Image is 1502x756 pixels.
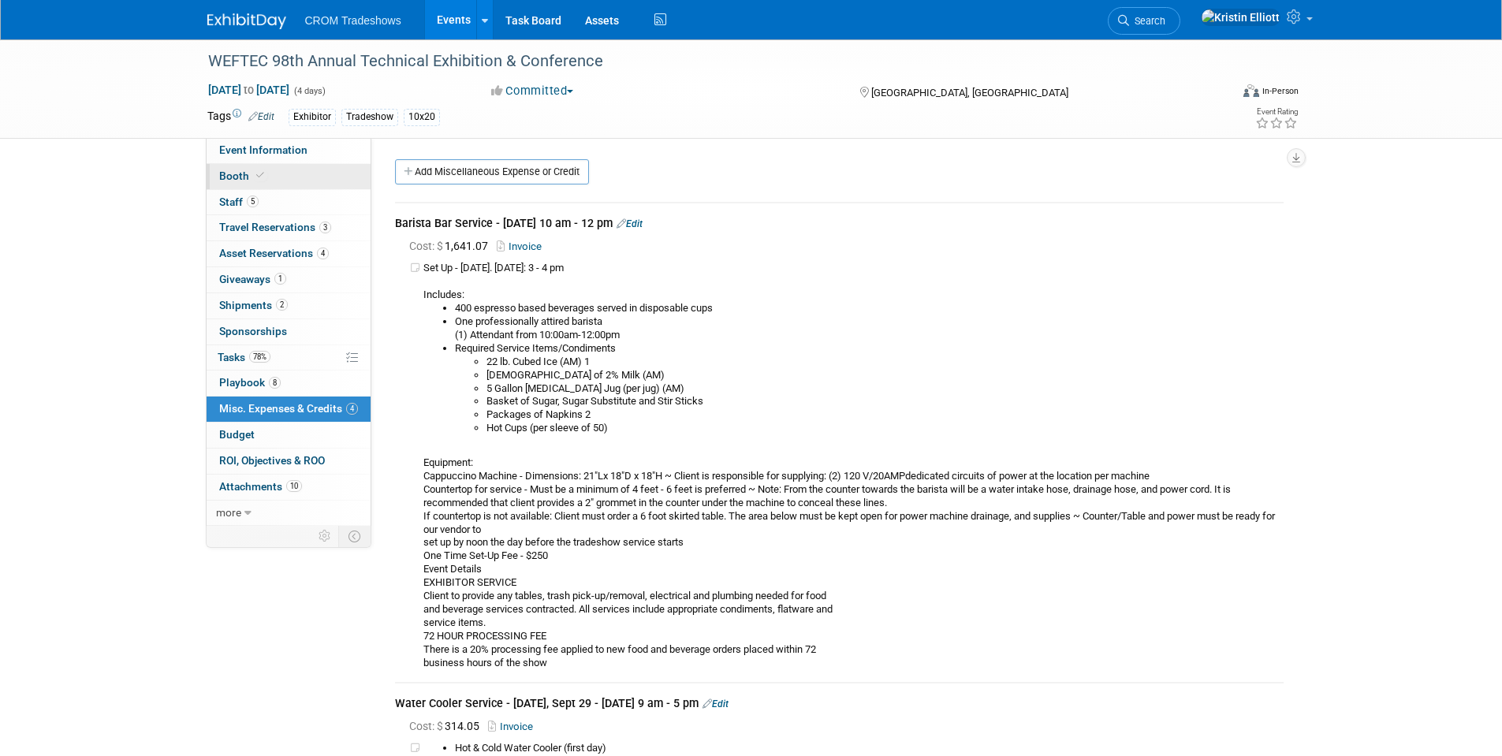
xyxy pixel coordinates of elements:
a: Misc. Expenses & Credits4 [207,397,371,422]
td: Personalize Event Tab Strip [311,526,339,546]
td: Set Up - [DATE]. [DATE]: 3 - 4 pm Includes: Equipment: Cappuccino Machine - Dimensions: 21"Lx 18"... [423,262,1284,669]
span: 2 [276,299,288,311]
div: Water Cooler Service - [DATE], Sept 29 - [DATE] 9 am - 5 pm [395,695,1284,714]
div: Event Format [1137,82,1299,106]
span: 3 [319,222,331,233]
div: Event Rating [1255,108,1298,116]
a: Sponsorships [207,319,371,344]
a: Edit [703,698,729,709]
span: [GEOGRAPHIC_DATA], [GEOGRAPHIC_DATA] [871,87,1068,99]
span: 4 [317,248,329,259]
a: Invoice [488,721,539,732]
a: Budget [207,423,371,448]
a: Playbook8 [207,371,371,396]
span: Travel Reservations [219,221,331,233]
li: Hot Cups (per sleeve of 50) [486,422,1284,435]
span: [DATE] [DATE] [207,83,290,97]
a: Invoice [497,240,548,252]
span: Playbook [219,376,281,389]
span: Tasks [218,351,270,363]
div: In-Person [1262,85,1299,97]
a: Giveaways1 [207,267,371,292]
a: Booth [207,164,371,189]
span: CROM Tradeshows [305,14,401,27]
span: 5 [247,196,259,207]
li: 22 lb. Cubed Ice (AM) 1 [486,356,1284,369]
div: 10x20 [404,109,440,125]
a: Edit [617,218,643,229]
a: ROI, Objectives & ROO [207,449,371,474]
button: Committed [486,83,580,99]
i: Booth reservation complete [256,171,264,180]
a: Travel Reservations3 [207,215,371,240]
img: Format-Inperson.png [1243,84,1259,97]
div: Exhibitor [289,109,336,125]
span: 10 [286,480,302,492]
td: Tags [207,108,274,126]
span: Sponsorships [219,325,287,337]
a: Asset Reservations4 [207,241,371,266]
img: Kristin Elliott [1201,9,1280,26]
span: Cost: $ [409,720,445,732]
span: Attachments [219,480,302,493]
li: Required Service Items/Condiments [455,342,1284,435]
div: WEFTEC 98th Annual Technical Exhibition & Conference [203,47,1206,76]
li: Hot & Cold Water Cooler (first day) [455,742,1284,755]
li: 400 espresso based beverages served in disposable cups [455,302,1284,315]
span: Budget [219,428,255,441]
td: Toggle Event Tabs [338,526,371,546]
li: 5 Gallon [MEDICAL_DATA] Jug (per jug) (AM) [486,382,1284,396]
li: Packages of Napkins 2 [486,408,1284,422]
a: Search [1108,7,1180,35]
span: 78% [249,351,270,363]
li: One professionally attired barista (1) Attendant from 10:00am-12:00pm [455,315,1284,342]
span: 1,641.07 [409,240,494,252]
a: Tasks78% [207,345,371,371]
span: 4 [346,403,358,415]
span: Giveaways [219,273,286,285]
span: (4 days) [293,86,326,96]
span: Search [1129,15,1165,27]
span: Booth [219,169,267,182]
a: Add Miscellaneous Expense or Credit [395,159,589,184]
span: 8 [269,377,281,389]
a: Attachments10 [207,475,371,500]
div: Tradeshow [341,109,398,125]
img: ExhibitDay [207,13,286,29]
a: more [207,501,371,526]
span: Misc. Expenses & Credits [219,402,358,415]
span: to [241,84,256,96]
a: Edit [248,111,274,122]
span: Asset Reservations [219,247,329,259]
span: Shipments [219,299,288,311]
div: Barista Bar Service - [DATE] 10 am - 12 pm [395,215,1284,234]
li: [DEMOGRAPHIC_DATA] of 2% Milk (AM) [486,369,1284,382]
span: Cost: $ [409,240,445,252]
span: 314.05 [409,720,486,732]
a: Event Information [207,138,371,163]
a: Staff5 [207,190,371,215]
li: Basket of Sugar, Sugar Substitute and Stir Sticks [486,395,1284,408]
span: Staff [219,196,259,208]
span: ROI, Objectives & ROO [219,454,325,467]
a: Shipments2 [207,293,371,318]
span: 1 [274,273,286,285]
span: Event Information [219,143,307,156]
span: more [216,506,241,519]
